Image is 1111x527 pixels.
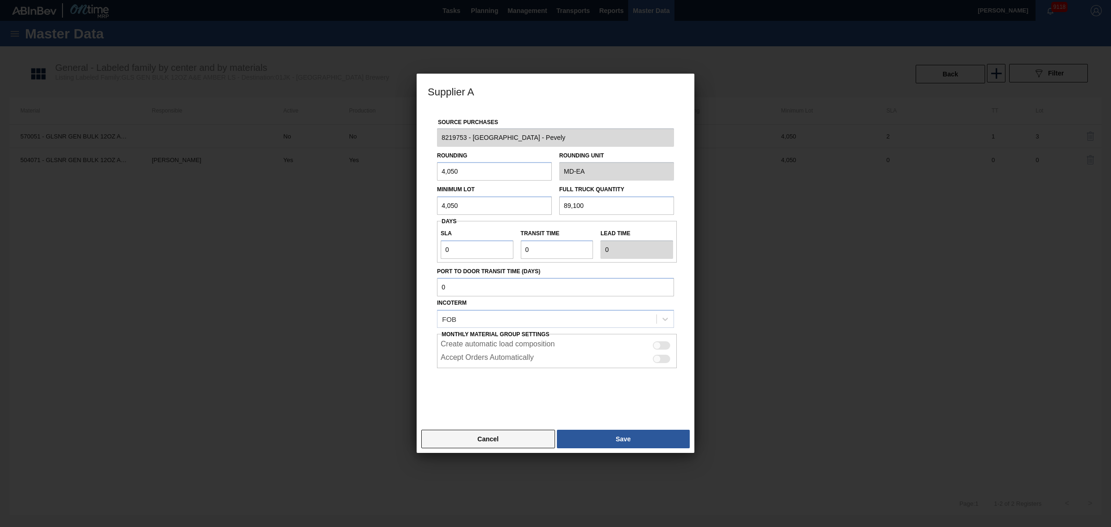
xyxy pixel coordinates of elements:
span: Monthly Material Group Settings [442,331,549,338]
button: Save [557,430,690,448]
button: Cancel [421,430,555,448]
label: Source Purchases [438,119,498,125]
h3: Supplier A [417,74,694,109]
label: Accept Orders Automatically [441,353,534,364]
span: Days [442,218,456,225]
div: FOB [442,315,456,323]
label: Port to Door Transit Time (days) [437,265,674,278]
label: Create automatic load composition [441,340,555,351]
label: Full Truck Quantity [559,186,624,193]
div: This configuration enables automatic acceptance of the order on the supplier side [437,351,677,364]
label: SLA [441,227,513,240]
label: Rounding [437,152,467,159]
label: Incoterm [437,300,467,306]
div: This setting enables the automatic creation of load composition on the supplier side if the order... [437,338,677,351]
label: Rounding Unit [559,149,674,163]
label: Transit time [521,227,593,240]
label: Minimum Lot [437,186,474,193]
label: Lead time [600,227,673,240]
